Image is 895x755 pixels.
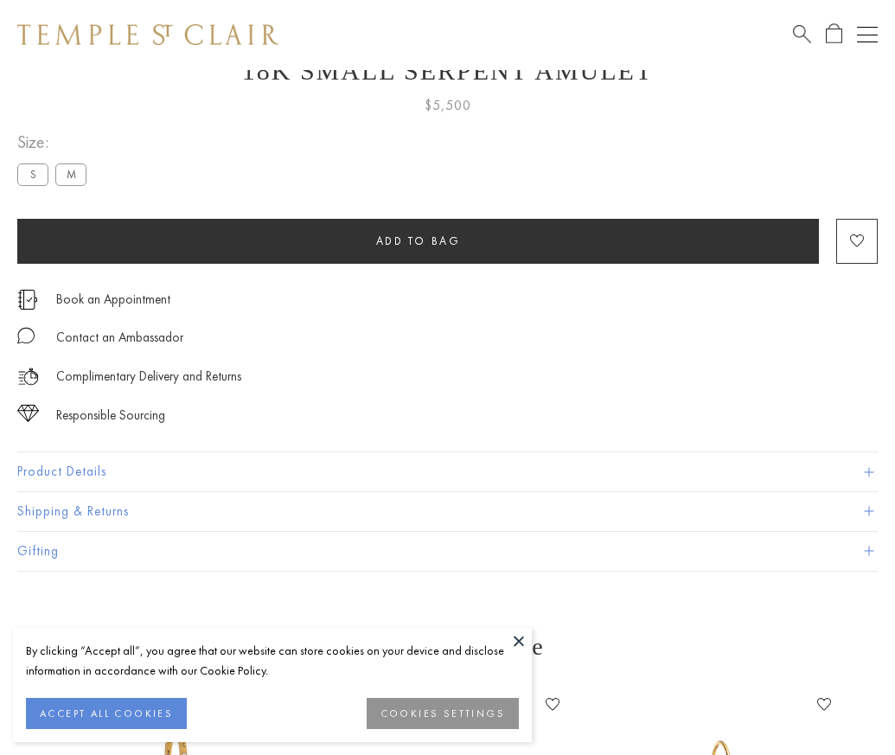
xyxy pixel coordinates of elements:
[17,128,93,157] span: Size:
[17,366,39,387] img: icon_delivery.svg
[17,219,819,264] button: Add to bag
[17,56,878,86] h1: 18K Small Serpent Amulet
[17,24,278,45] img: Temple St. Clair
[17,532,878,571] button: Gifting
[26,641,519,681] div: By clicking “Accept all”, you agree that our website can store cookies on your device and disclos...
[56,290,170,309] a: Book an Appointment
[56,366,241,387] p: Complimentary Delivery and Returns
[17,163,48,185] label: S
[17,452,878,491] button: Product Details
[17,327,35,344] img: MessageIcon-01_2.svg
[56,327,183,349] div: Contact an Ambassador
[367,698,519,729] button: COOKIES SETTINGS
[17,492,878,531] button: Shipping & Returns
[17,405,39,422] img: icon_sourcing.svg
[26,698,187,729] button: ACCEPT ALL COOKIES
[17,290,38,310] img: icon_appointment.svg
[55,163,86,185] label: M
[857,24,878,45] button: Open navigation
[425,94,471,117] span: $5,500
[56,405,165,426] div: Responsible Sourcing
[793,23,811,45] a: Search
[376,234,461,248] span: Add to bag
[826,23,842,45] a: Open Shopping Bag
